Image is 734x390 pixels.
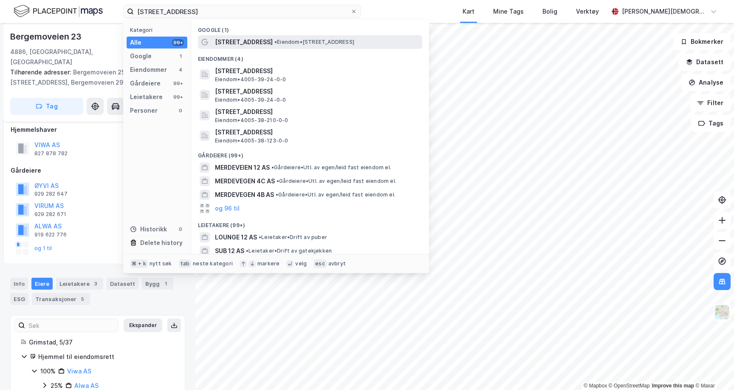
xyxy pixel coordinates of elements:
[690,94,731,111] button: Filter
[179,259,192,268] div: tab
[576,6,599,17] div: Verktøy
[277,178,396,185] span: Gårdeiere • Utl. av egen/leid fast eiendom el.
[56,278,103,290] div: Leietakere
[215,66,419,76] span: [STREET_ADDRESS]
[10,47,144,67] div: 4886, [GEOGRAPHIC_DATA], [GEOGRAPHIC_DATA]
[172,94,184,100] div: 99+
[130,37,141,48] div: Alle
[259,234,261,240] span: •
[140,238,183,248] div: Delete history
[130,92,163,102] div: Leietakere
[215,137,288,144] span: Eiendom • 4005-38-123-0-0
[276,191,395,198] span: Gårdeiere • Utl. av egen/leid fast eiendom el.
[34,231,67,238] div: 919 622 776
[161,279,170,288] div: 1
[215,76,286,83] span: Eiendom • 4005-39-24-0-0
[25,319,118,332] input: Søk
[38,352,175,362] div: Hjemmel til eiendomsrett
[215,190,274,200] span: MERDEVEGEN 4B AS
[10,278,28,290] div: Info
[246,248,248,254] span: •
[215,203,240,214] button: og 96 til
[10,67,178,88] div: Bergemoveien 25, [STREET_ADDRESS], Bergemoveien 29
[10,98,83,115] button: Tag
[692,349,734,390] div: Kontrollprogram for chat
[130,65,167,75] div: Eiendommer
[313,259,327,268] div: esc
[191,49,429,64] div: Eiendommer (4)
[193,260,233,267] div: neste kategori
[215,162,270,173] span: MERDEVEIEN 12 AS
[274,39,277,45] span: •
[172,39,184,46] div: 99+
[177,226,184,233] div: 0
[215,246,244,256] span: SUB 12 AS
[130,105,158,116] div: Personer
[673,33,731,50] button: Bokmerker
[257,260,279,267] div: markere
[32,293,90,305] div: Transaksjoner
[215,117,288,124] span: Eiendom • 4005-38-210-0-0
[215,232,257,242] span: LOUNGE 12 AS
[130,27,187,33] div: Kategori
[584,383,607,389] a: Mapbox
[215,86,419,97] span: [STREET_ADDRESS]
[463,6,474,17] div: Kart
[31,278,53,290] div: Eiere
[328,260,346,267] div: avbryt
[34,211,66,218] div: 929 282 671
[10,68,73,76] span: Tilhørende adresser:
[191,20,429,35] div: Google (1)
[271,164,391,171] span: Gårdeiere • Utl. av egen/leid fast eiendom el.
[679,54,731,71] button: Datasett
[215,127,419,137] span: [STREET_ADDRESS]
[177,53,184,60] div: 1
[692,349,734,390] iframe: Chat Widget
[11,125,185,135] div: Hjemmelshaver
[714,304,730,320] img: Z
[10,293,28,305] div: ESG
[609,383,650,389] a: OpenStreetMap
[130,78,161,88] div: Gårdeiere
[74,382,99,389] a: Alwa AS
[622,6,707,17] div: [PERSON_NAME][DEMOGRAPHIC_DATA]
[130,224,167,234] div: Historikk
[691,115,731,132] button: Tags
[34,150,68,157] div: 827 878 782
[681,74,731,91] button: Analyse
[130,259,148,268] div: ⌘ + k
[78,295,87,303] div: 5
[215,37,273,47] span: [STREET_ADDRESS]
[274,39,354,46] span: Eiendom • [STREET_ADDRESS]
[246,248,332,254] span: Leietaker • Drift av gatekjøkken
[271,164,274,171] span: •
[276,191,278,198] span: •
[191,215,429,231] div: Leietakere (99+)
[142,278,173,290] div: Bygg
[542,6,557,17] div: Bolig
[29,337,175,347] div: Grimstad, 5/37
[215,176,275,186] span: MERDEVEGEN 4C AS
[172,80,184,87] div: 99+
[177,107,184,114] div: 0
[215,107,419,117] span: [STREET_ADDRESS]
[295,260,307,267] div: velg
[11,165,185,176] div: Gårdeiere
[14,4,103,19] img: logo.f888ab2527a4732fd821a326f86c7f29.svg
[259,234,327,241] span: Leietaker • Drift av puber
[150,260,172,267] div: nytt søk
[277,178,279,184] span: •
[652,383,694,389] a: Improve this map
[124,319,162,332] button: Ekspander
[177,66,184,73] div: 4
[107,278,138,290] div: Datasett
[191,145,429,161] div: Gårdeiere (99+)
[67,367,91,375] a: Viwa AS
[134,5,350,18] input: Søk på adresse, matrikkel, gårdeiere, leietakere eller personer
[215,97,286,103] span: Eiendom • 4005-39-24-0-0
[493,6,524,17] div: Mine Tags
[10,30,83,43] div: Bergemoveien 23
[130,51,152,61] div: Google
[34,191,68,197] div: 929 282 647
[91,279,100,288] div: 3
